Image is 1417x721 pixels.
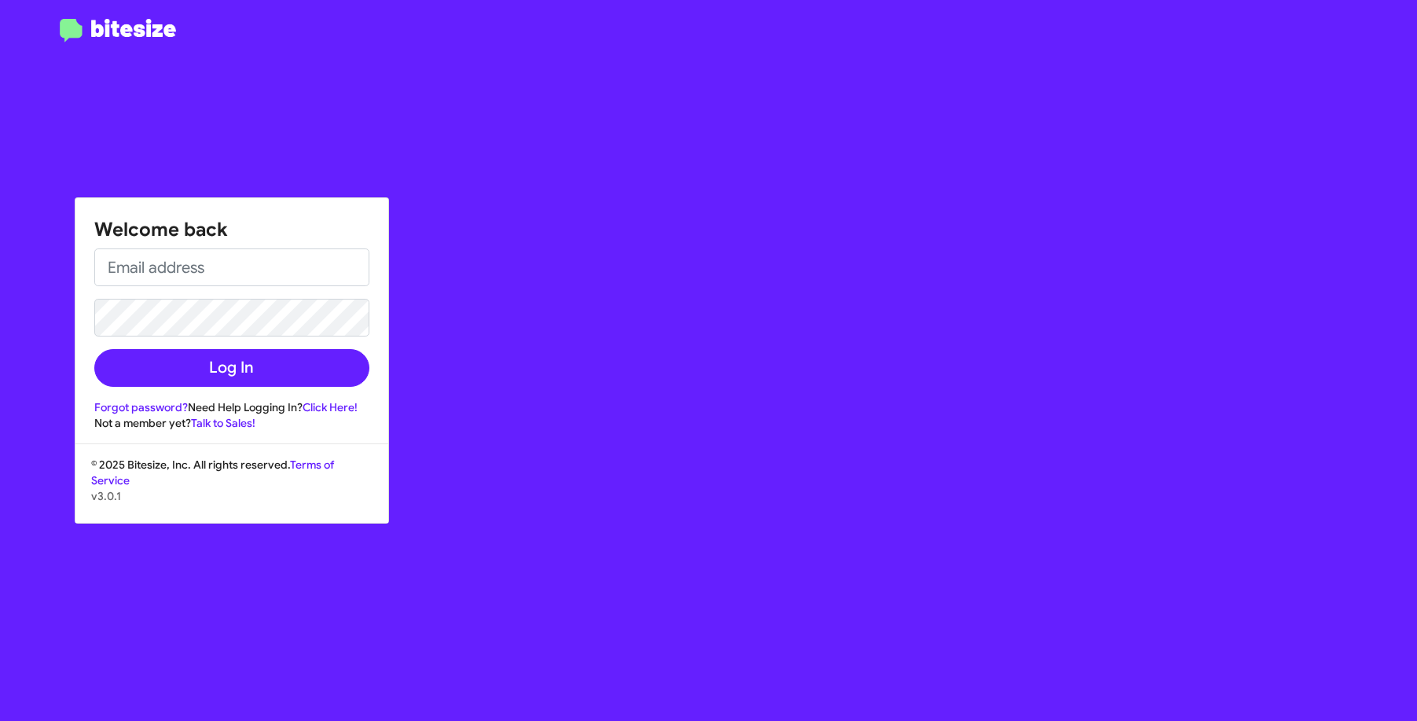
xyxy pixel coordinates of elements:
button: Log In [94,349,369,387]
div: © 2025 Bitesize, Inc. All rights reserved. [75,457,388,523]
a: Forgot password? [94,400,188,414]
a: Terms of Service [91,458,334,487]
a: Click Here! [303,400,358,414]
input: Email address [94,248,369,286]
a: Talk to Sales! [191,416,255,430]
div: Need Help Logging In? [94,399,369,415]
h1: Welcome back [94,217,369,242]
p: v3.0.1 [91,488,373,504]
div: Not a member yet? [94,415,369,431]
